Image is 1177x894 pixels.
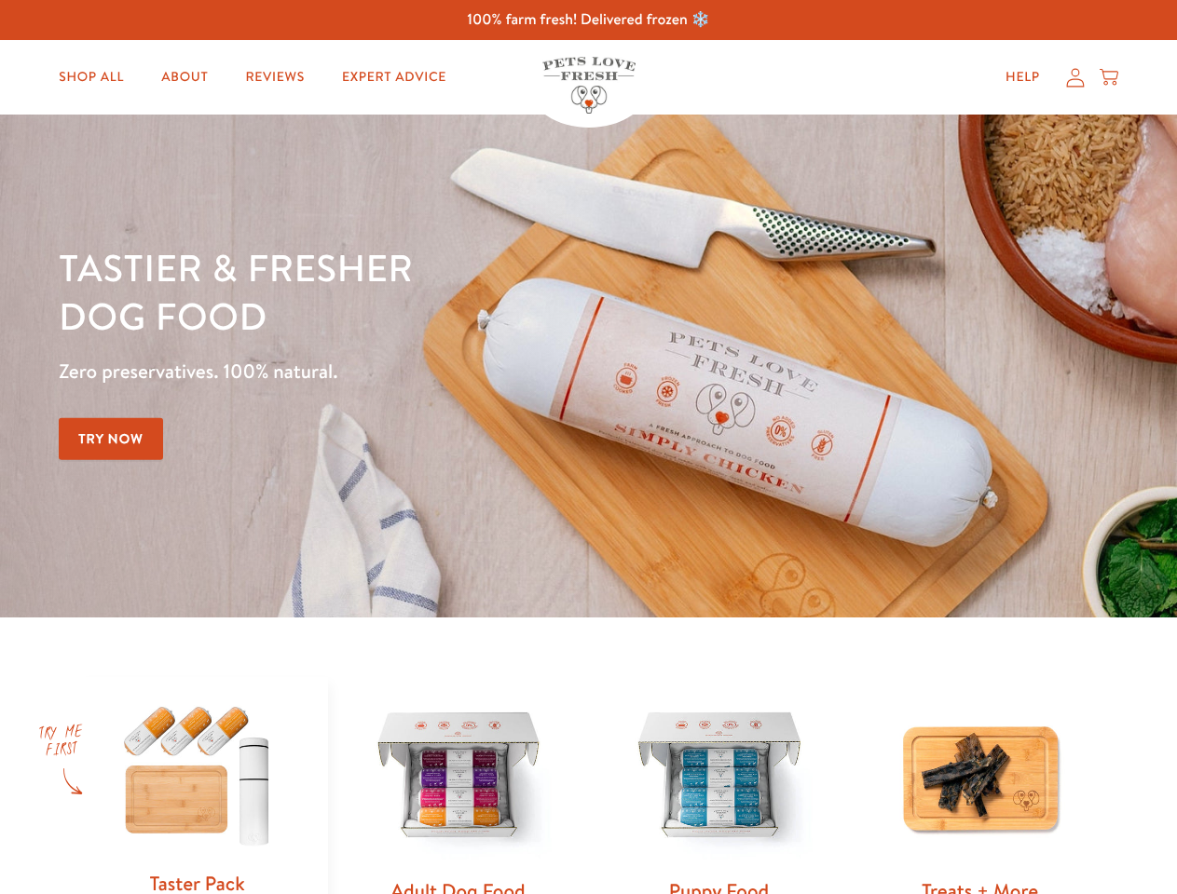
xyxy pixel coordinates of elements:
h1: Tastier & fresher dog food [59,243,765,340]
a: Try Now [59,418,163,460]
a: About [146,59,223,96]
a: Reviews [230,59,319,96]
img: Pets Love Fresh [542,57,636,114]
a: Shop All [44,59,139,96]
a: Expert Advice [327,59,461,96]
a: Help [991,59,1055,96]
p: Zero preservatives. 100% natural. [59,355,765,388]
